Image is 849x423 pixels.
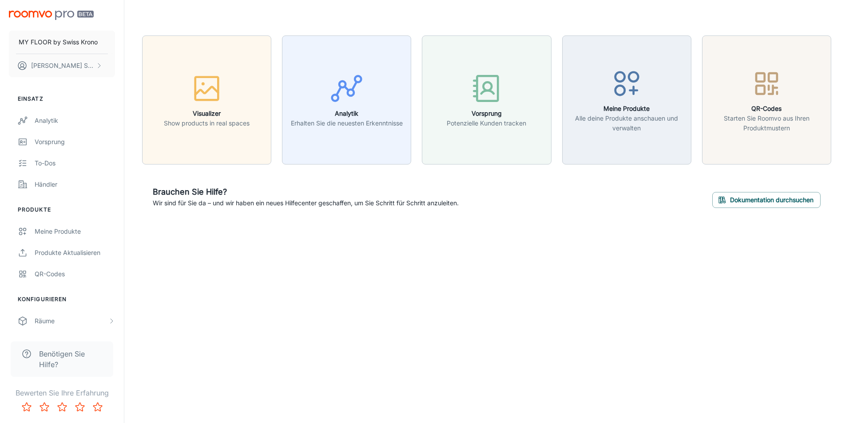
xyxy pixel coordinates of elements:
[712,192,821,208] button: Dokumentation durchsuchen
[9,31,115,54] button: MY FLOOR by Swiss Krono
[708,114,825,133] p: Starten Sie Roomvo aus Ihren Produktmustern
[164,118,250,128] p: Show products in real spaces
[712,195,821,204] a: Dokumentation durchsuchen
[35,248,115,258] div: Produkte aktualisieren
[568,114,686,133] p: Alle deine Produkte anschauen und verwalten
[422,95,551,104] a: VorsprungPotenzielle Kunden tracken
[568,104,686,114] h6: Meine Produkte
[282,35,411,164] button: AnalytikErhalten Sie die neuesten Erkenntnisse
[153,198,459,208] p: Wir sind für Sie da – und wir haben ein neues Hilfecenter geschaffen, um Sie Schritt für Schritt ...
[562,95,691,104] a: Meine ProdukteAlle deine Produkte anschauen und verwalten
[291,109,403,118] h6: Analytik
[447,109,526,118] h6: Vorsprung
[282,95,411,104] a: AnalytikErhalten Sie die neuesten Erkenntnisse
[35,227,115,236] div: Meine Produkte
[708,104,825,114] h6: QR-Codes
[164,109,250,118] h6: Visualizer
[562,35,691,164] button: Meine ProdukteAlle deine Produkte anschauen und verwalten
[153,186,459,198] h6: Brauchen Sie Hilfe?
[142,35,271,164] button: VisualizerShow products in real spaces
[35,180,115,189] div: Händler
[35,137,115,147] div: Vorsprung
[19,37,98,47] p: MY FLOOR by Swiss Krono
[35,116,115,125] div: Analytik
[291,118,403,128] p: Erhalten Sie die neuesten Erkenntnisse
[35,158,115,168] div: To-dos
[702,35,831,164] button: QR-CodesStarten Sie Roomvo aus Ihren Produktmustern
[9,54,115,77] button: [PERSON_NAME] Szacilowska
[9,11,94,20] img: Roomvo PRO Beta
[422,35,551,164] button: VorsprungPotenzielle Kunden tracken
[702,95,831,104] a: QR-CodesStarten Sie Roomvo aus Ihren Produktmustern
[447,118,526,128] p: Potenzielle Kunden tracken
[31,61,94,70] p: [PERSON_NAME] Szacilowska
